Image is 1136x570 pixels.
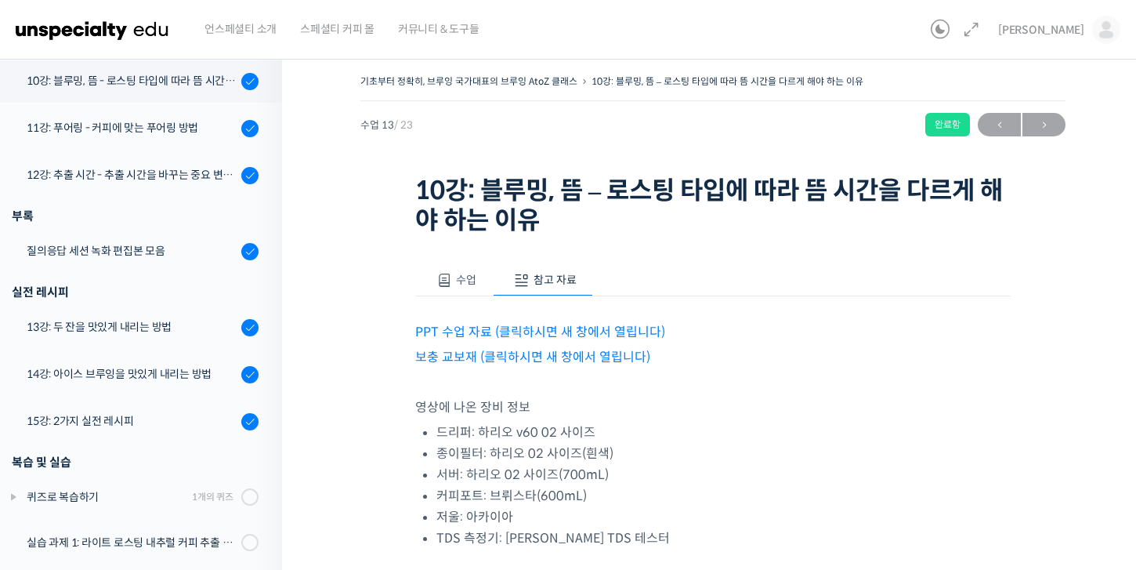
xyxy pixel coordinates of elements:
[415,349,650,365] a: 보충 교보재 (클릭하시면 새 창에서 열립니다)
[27,166,237,183] div: 12강: 추출 시간 - 추출 시간을 바꾸는 중요 변수 파헤치기
[436,422,1011,443] li: 드리퍼: 하리오 v60 02 사이즈
[27,488,187,506] div: 퀴즈로 복습하기
[360,120,413,130] span: 수업 13
[415,176,1011,236] h1: 10강: 블루밍, 뜸 – 로스팅 타입에 따라 뜸 시간을 다르게 해야 하는 이유
[592,75,863,87] a: 10강: 블루밍, 뜸 – 로스팅 타입에 따라 뜸 시간을 다르게 해야 하는 이유
[360,75,577,87] a: 기초부터 정확히, 브루잉 국가대표의 브루잉 AtoZ 클래스
[436,528,1011,549] li: TDS 측정기: [PERSON_NAME] TDS 테스터
[978,113,1021,136] a: ←이전
[394,118,413,132] span: / 23
[5,440,103,479] a: 홈
[415,324,665,340] a: PPT 수업 자료 (클릭하시면 새 창에서 열립니다)
[456,273,476,287] span: 수업
[103,440,202,479] a: 대화
[12,205,259,227] div: 부록
[925,113,970,136] div: 완료함
[436,464,1011,485] li: 서버: 하리오 02 사이즈(700mL)
[998,23,1084,37] span: [PERSON_NAME]
[49,463,59,476] span: 홈
[27,412,237,430] div: 15강: 2가지 실전 레시피
[143,464,162,477] span: 대화
[436,485,1011,506] li: 커피포트: 브뤼스타(600mL)
[27,119,237,136] div: 11강: 푸어링 - 커피에 맞는 푸어링 방법
[27,318,237,336] div: 13강: 두 잔을 맛있게 내리는 방법
[27,534,237,551] div: 실습 과제 1: 라이트 로스팅 내추럴 커피 추출 레시피
[27,365,237,383] div: 14강: 아이스 브루잉을 맛있게 내리는 방법
[242,463,261,476] span: 설정
[12,281,259,303] div: 실전 레시피
[534,273,577,287] span: 참고 자료
[1022,114,1065,136] span: →
[436,443,1011,464] li: 종이필터: 하리오 02 사이즈(흰색)
[12,452,259,473] div: 복습 및 실습
[202,440,301,479] a: 설정
[436,506,1011,528] li: 저울: 아카이아
[27,72,237,89] div: 10강: 블루밍, 뜸 - 로스팅 타입에 따라 뜸 시간을 다르게 해야 하는 이유
[192,489,233,504] div: 1개의 퀴즈
[1022,113,1065,136] a: 다음→
[978,114,1021,136] span: ←
[27,242,237,260] div: 질의응답 세션 녹화 편집본 모음
[415,397,1011,418] p: 영상에 나온 장비 정보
